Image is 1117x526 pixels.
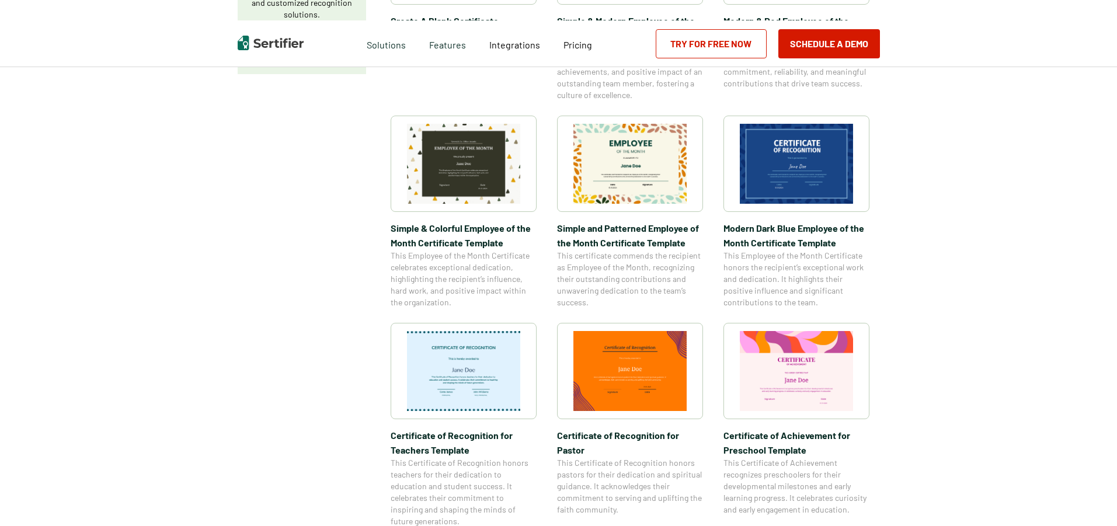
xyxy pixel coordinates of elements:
a: Simple and Patterned Employee of the Month Certificate TemplateSimple and Patterned Employee of t... [557,116,703,308]
span: Modern Dark Blue Employee of the Month Certificate Template [723,221,869,250]
span: Simple & Colorful Employee of the Month Certificate Template [391,221,537,250]
span: Simple and Patterned Employee of the Month Certificate Template [557,221,703,250]
span: Create A Blank Certificate [391,13,537,28]
span: This Employee of the Month Certificate celebrates exceptional dedication, highlighting the recipi... [391,250,537,308]
a: Integrations [489,36,540,51]
span: Pricing [563,39,592,50]
a: Simple & Colorful Employee of the Month Certificate TemplateSimple & Colorful Employee of the Mon... [391,116,537,308]
img: Sertifier | Digital Credentialing Platform [238,36,304,50]
span: This certificate commends the recipient as Employee of the Month, recognizing their outstanding c... [557,250,703,308]
img: Certificate of Achievement for Preschool Template [740,331,853,411]
span: Certificate of Achievement for Preschool Template [723,428,869,457]
img: Simple and Patterned Employee of the Month Certificate Template [573,124,687,204]
span: Integrations [489,39,540,50]
span: This Certificate of Achievement recognizes preschoolers for their developmental milestones and ea... [723,457,869,515]
a: Try for Free Now [656,29,767,58]
iframe: Chat Widget [1059,470,1117,526]
span: Modern & Red Employee of the Month Certificate Template [723,13,869,43]
span: Certificate of Recognition for Pastor [557,428,703,457]
span: Features [429,36,466,51]
img: Simple & Colorful Employee of the Month Certificate Template [407,124,520,204]
span: Certificate of Recognition for Teachers Template [391,428,537,457]
img: Certificate of Recognition for Teachers Template [407,331,520,411]
img: Certificate of Recognition for Pastor [573,331,687,411]
span: This Employee of the Month Certificate honors the recipient’s exceptional work and dedication. It... [723,250,869,308]
span: Simple & Modern Employee of the Month Certificate Template [557,13,703,43]
span: This Certificate of Recognition honors pastors for their dedication and spiritual guidance. It ac... [557,457,703,515]
a: Modern Dark Blue Employee of the Month Certificate TemplateModern Dark Blue Employee of the Month... [723,116,869,308]
span: This Employee of the Month Certificate celebrates the dedication, achievements, and positive impa... [557,43,703,101]
a: Pricing [563,36,592,51]
img: Modern Dark Blue Employee of the Month Certificate Template [740,124,853,204]
span: Solutions [367,36,406,51]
